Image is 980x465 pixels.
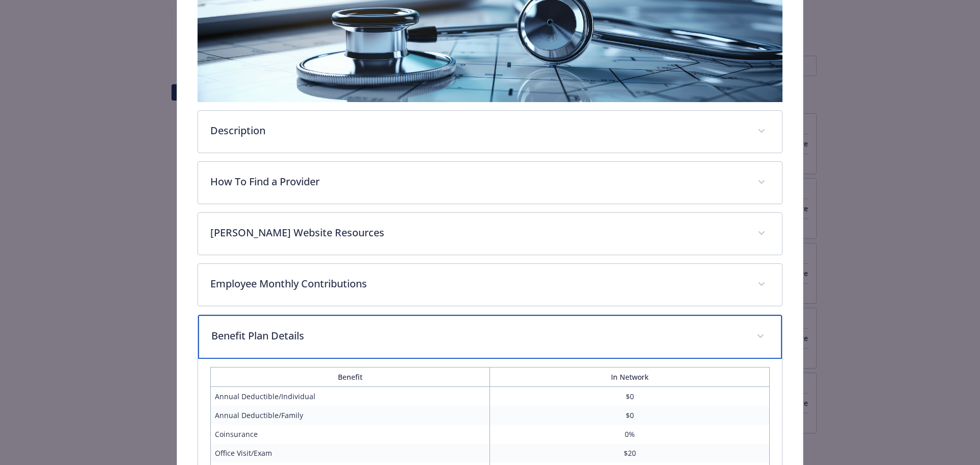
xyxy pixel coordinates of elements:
td: $20 [490,444,770,462]
td: Office Visit/Exam [210,444,490,462]
p: Benefit Plan Details [211,328,745,344]
td: $0 [490,406,770,425]
th: Benefit [210,367,490,386]
div: Employee Monthly Contributions [198,264,782,306]
td: Annual Deductible/Individual [210,386,490,406]
td: Annual Deductible/Family [210,406,490,425]
p: [PERSON_NAME] Website Resources [210,225,746,240]
td: 0% [490,425,770,444]
th: In Network [490,367,770,386]
div: Benefit Plan Details [198,315,782,359]
td: Coinsurance [210,425,490,444]
div: Description [198,111,782,153]
td: $0 [490,386,770,406]
p: How To Find a Provider [210,174,746,189]
div: How To Find a Provider [198,162,782,204]
p: Employee Monthly Contributions [210,276,746,291]
div: [PERSON_NAME] Website Resources [198,213,782,255]
p: Description [210,123,746,138]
